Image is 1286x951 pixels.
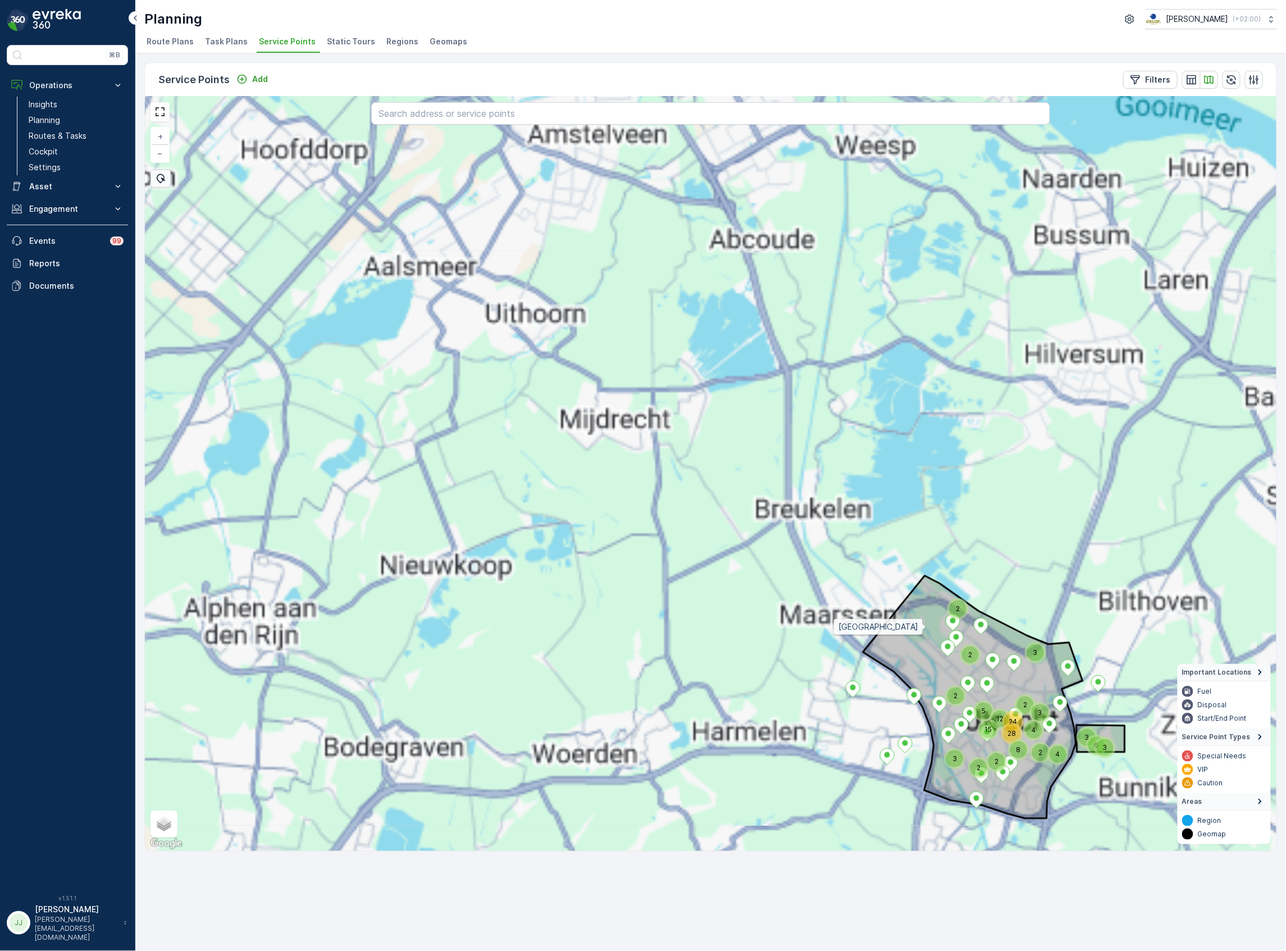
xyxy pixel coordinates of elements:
p: ⌘B [109,51,120,60]
div: 2 [970,759,987,776]
a: Layers [152,812,176,836]
p: Cockpit [29,146,58,157]
span: Service Point Types [1182,732,1251,741]
img: logo [7,9,29,31]
div: 2 [1017,697,1034,713]
a: Reports [7,252,128,275]
p: [PERSON_NAME][EMAIL_ADDRESS][DOMAIN_NAME] [35,915,118,942]
button: Filters [1123,71,1178,89]
a: Settings [24,160,128,175]
p: [PERSON_NAME] [35,904,118,915]
div: 24 [1005,713,1021,730]
div: 3 [1097,739,1114,756]
div: 4 [1050,746,1066,763]
p: Start/End Point [1198,714,1247,723]
div: 3 [946,750,953,757]
span: Areas [1182,797,1202,806]
div: 2 [988,753,1005,770]
div: 4 [1025,722,1042,739]
img: basis-logo_rgb2x.png [1146,13,1162,25]
div: 15 [980,721,987,728]
span: Static Tours [327,36,375,47]
a: Documents [7,275,128,297]
a: Zoom Out [152,145,168,162]
div: 3 [1032,704,1038,711]
a: View Fullscreen [152,103,168,120]
div: 2 [950,600,966,617]
p: [PERSON_NAME] [1166,13,1229,25]
div: 3 [1079,729,1096,746]
div: 3 [946,750,963,767]
div: Bulk Select [151,170,171,188]
div: 2 [1032,744,1039,751]
span: Service Points [259,36,316,47]
p: Documents [29,280,124,292]
div: JJ [10,914,28,932]
p: Add [252,74,268,85]
img: logo_dark-DEwI_e13.png [33,9,81,31]
div: 24 [1005,713,1011,720]
div: 3 [1032,704,1048,721]
button: Engagement [7,198,128,220]
p: Reports [29,258,124,269]
p: 99 [112,236,121,245]
summary: Service Point Types [1178,729,1271,746]
img: Google [148,836,185,851]
span: Important Locations [1182,668,1252,677]
span: Regions [386,36,418,47]
div: 2 [962,647,969,653]
div: 6 [1088,737,1105,754]
span: − [158,148,163,158]
p: Operations [29,80,106,91]
p: Service Points [158,72,230,88]
div: 8 [1010,741,1017,748]
div: 12 [992,711,1009,727]
div: 2 [947,688,964,704]
div: 8 [1010,741,1027,758]
div: 12 [992,711,998,717]
div: 5 [975,703,982,709]
p: Special Needs [1198,752,1247,761]
p: Region [1198,816,1221,825]
div: 2 [947,688,954,694]
a: Planning [24,112,128,128]
button: JJ[PERSON_NAME][PERSON_NAME][EMAIL_ADDRESS][DOMAIN_NAME] [7,904,128,942]
div: 2 [1017,697,1024,703]
div: 3 [1027,644,1034,651]
div: 2 [962,647,979,663]
p: Settings [29,162,61,173]
div: 28 [1004,725,1010,732]
p: Asset [29,181,106,192]
p: Caution [1198,779,1223,788]
span: v 1.51.1 [7,895,128,902]
a: Zoom In [152,128,168,145]
input: Search address or service points [371,102,1050,125]
p: Filters [1146,74,1171,85]
span: Route Plans [147,36,194,47]
a: Routes & Tasks [24,128,128,144]
div: 2 [988,753,995,760]
div: 28 [1004,725,1020,742]
p: Routes & Tasks [29,130,86,142]
p: Planning [29,115,60,126]
div: 3 [1097,739,1103,746]
button: Operations [7,74,128,97]
span: + [158,131,163,141]
p: Disposal [1198,700,1227,709]
p: Fuel [1198,687,1212,696]
div: 2 [950,600,956,607]
div: 4 [1050,746,1056,753]
a: Insights [24,97,128,112]
div: 3 [1079,729,1086,736]
p: ( +02:00 ) [1233,15,1261,24]
div: 3 [1027,644,1044,661]
div: 6 [1088,737,1095,744]
p: Engagement [29,203,106,215]
div: 4 [1025,722,1032,729]
button: Add [232,72,272,86]
div: 15 [980,721,997,738]
a: Events99 [7,230,128,252]
button: Asset [7,175,128,198]
p: Planning [144,10,202,28]
div: 2 [970,759,977,766]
